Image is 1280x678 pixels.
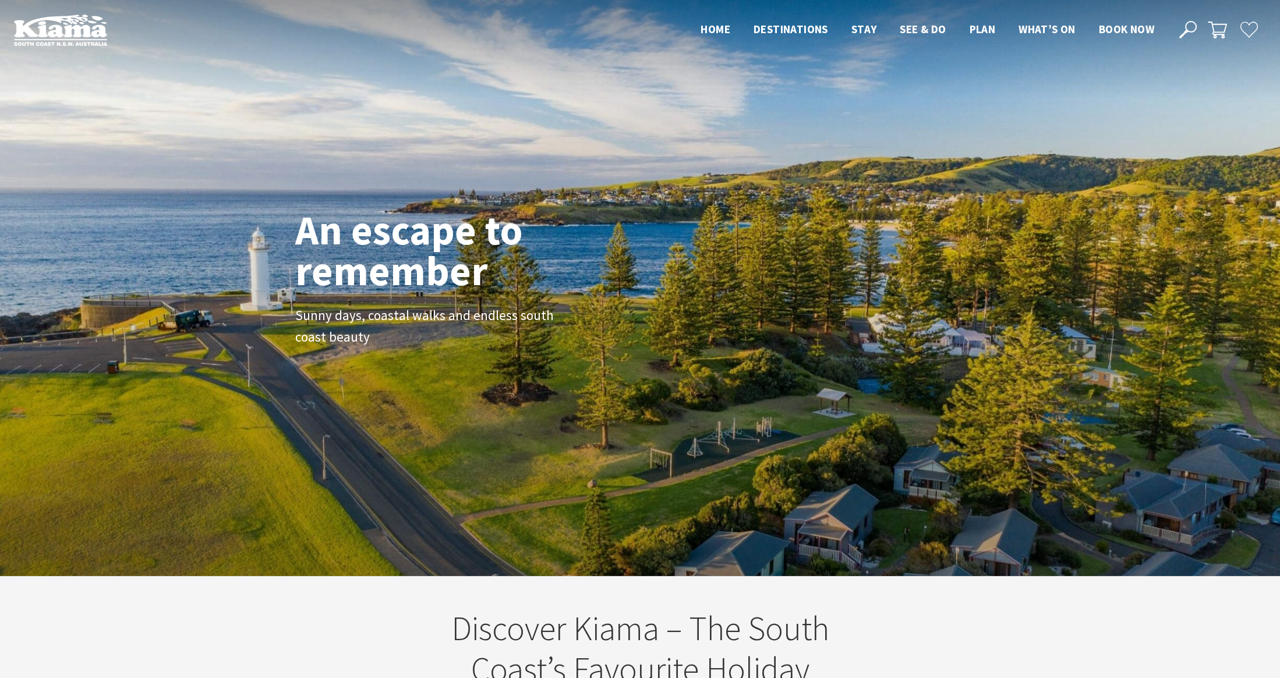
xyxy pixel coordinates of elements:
p: Sunny days, coastal walks and endless south coast beauty [295,305,557,348]
span: Home [701,22,730,36]
span: What’s On [1019,22,1076,36]
span: Destinations [754,22,828,36]
span: Book now [1099,22,1154,36]
span: See & Do [900,22,946,36]
img: Kiama Logo [14,14,107,46]
span: Stay [851,22,877,36]
span: Plan [970,22,996,36]
h1: An escape to remember [295,210,616,291]
nav: Main Menu [689,20,1166,40]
